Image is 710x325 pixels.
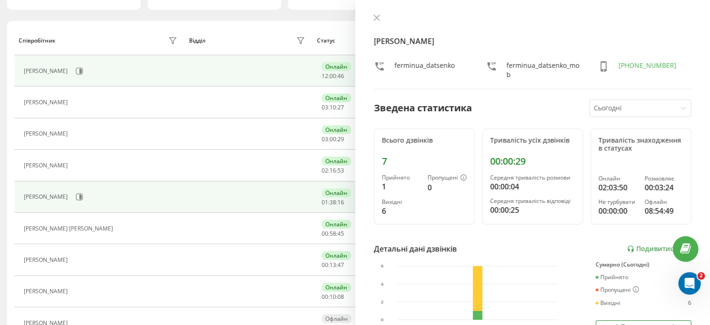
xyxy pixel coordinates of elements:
div: 08:54:49 [645,205,683,217]
div: [PERSON_NAME] [24,288,70,295]
div: Прийнято [382,174,420,181]
div: 6 [688,300,691,306]
div: Середня тривалість відповіді [490,198,575,204]
span: 00 [322,293,328,301]
div: Онлайн [322,94,351,102]
span: 00 [322,261,328,269]
span: 16 [330,166,336,174]
div: Пропущені [596,286,639,294]
div: ferminua_datsenko [394,61,455,79]
div: Онлайн [598,175,637,182]
span: 45 [337,230,344,238]
div: 00:00:25 [490,204,575,216]
div: 00:03:24 [645,182,683,193]
div: 02:03:50 [598,182,637,193]
span: 2 [697,272,705,280]
div: [PERSON_NAME] [24,162,70,169]
span: 00 [322,230,328,238]
span: 10 [330,103,336,111]
iframe: Intercom live chat [678,272,701,295]
div: 00:00:29 [490,156,575,167]
div: 0 [428,182,467,193]
div: Відділ [189,37,205,44]
div: Онлайн [322,188,351,197]
text: 6 [381,264,384,269]
div: : : [322,136,344,143]
div: : : [322,231,344,237]
div: 00:00:04 [490,181,575,192]
div: Не турбувати [598,199,637,205]
span: 03 [322,135,328,143]
div: Статус [317,37,335,44]
text: 0 [381,318,384,323]
div: [PERSON_NAME] [24,68,70,74]
text: 4 [381,282,384,287]
div: Онлайн [322,157,351,166]
div: Тривалість знаходження в статусах [598,137,683,152]
div: : : [322,73,344,79]
div: [PERSON_NAME] [24,194,70,200]
div: Вихідні [382,199,420,205]
span: 00 [330,135,336,143]
div: : : [322,262,344,268]
span: 53 [337,166,344,174]
span: 01 [322,198,328,206]
span: 29 [337,135,344,143]
div: Онлайн [322,251,351,260]
span: 08 [337,293,344,301]
text: 2 [381,299,384,304]
span: 00 [330,72,336,80]
div: 1 [382,181,420,192]
div: Офлайн [322,314,351,323]
div: Онлайн [322,283,351,292]
div: Детальні дані дзвінків [374,243,457,254]
span: 10 [330,293,336,301]
div: 00:00:00 [598,205,637,217]
div: Зведена статистика [374,101,472,115]
div: Офлайн [645,199,683,205]
div: 6 [382,205,420,217]
div: Онлайн [322,62,351,71]
span: 38 [330,198,336,206]
span: 03 [322,103,328,111]
div: Розмовляє [645,175,683,182]
div: Онлайн [322,220,351,229]
div: 7 [382,156,467,167]
div: : : [322,104,344,111]
div: Онлайн [322,125,351,134]
div: : : [322,167,344,174]
span: 02 [322,166,328,174]
span: 12 [322,72,328,80]
span: 58 [330,230,336,238]
div: Прийнято [596,274,628,281]
div: [PERSON_NAME] [PERSON_NAME] [24,225,115,232]
div: [PERSON_NAME] [24,257,70,263]
div: ferminua_datsenko_mob [506,61,579,79]
div: : : [322,199,344,206]
div: Тривалість усіх дзвінків [490,137,575,144]
div: Пропущені [428,174,467,182]
div: Всього дзвінків [382,137,467,144]
span: 46 [337,72,344,80]
h4: [PERSON_NAME] [374,36,692,47]
span: 16 [337,198,344,206]
span: 13 [330,261,336,269]
a: Подивитись звіт [627,245,691,253]
div: : : [322,294,344,300]
div: Вихідні [596,300,620,306]
div: Співробітник [19,37,56,44]
span: 47 [337,261,344,269]
div: Середня тривалість розмови [490,174,575,181]
div: Сумарно (Сьогодні) [596,261,691,268]
div: [PERSON_NAME] [24,130,70,137]
a: [PHONE_NUMBER] [619,61,676,70]
span: 27 [337,103,344,111]
div: [PERSON_NAME] [24,99,70,106]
